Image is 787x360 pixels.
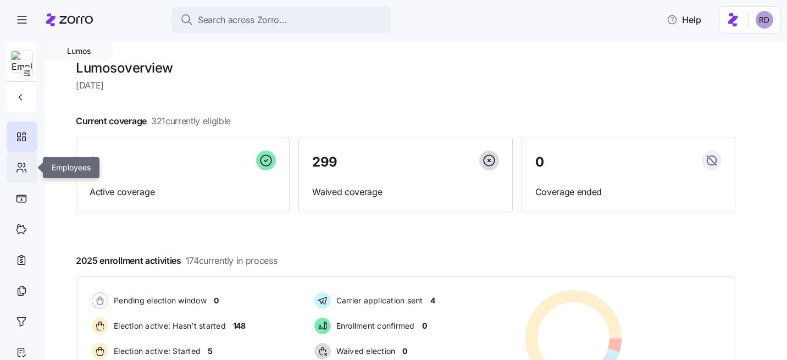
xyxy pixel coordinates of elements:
span: 4 [430,295,435,306]
img: 6d862e07fa9c5eedf81a4422c42283ac [756,11,773,29]
div: Lumos [45,42,113,60]
span: 321 currently eligible [151,114,231,128]
span: 299 [312,156,337,169]
span: Election active: Hasn't started [110,320,226,331]
span: 0 [214,295,219,306]
span: [DATE] [76,79,735,92]
button: Search across Zorro... [171,7,391,33]
span: 0 [535,156,544,169]
span: Current coverage [76,114,231,128]
span: 2025 enrollment activities [76,254,277,268]
span: Help [667,13,701,26]
span: 1 [90,156,95,169]
span: 5 [208,346,213,357]
span: Active coverage [90,185,276,199]
span: 0 [422,320,427,331]
span: Search across Zorro... [198,13,287,27]
span: 0 [402,346,407,357]
span: Enrollment confirmed [333,320,415,331]
span: Pending election window [110,295,207,306]
span: Election active: Started [110,346,201,357]
span: Waived election [333,346,396,357]
img: Employer logo [12,51,32,73]
span: Carrier application sent [333,295,423,306]
span: Coverage ended [535,185,722,199]
span: 174 currently in process [186,254,278,268]
span: Waived coverage [312,185,498,199]
button: Help [658,9,710,31]
h1: Lumos overview [76,59,735,76]
span: 148 [233,320,246,331]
